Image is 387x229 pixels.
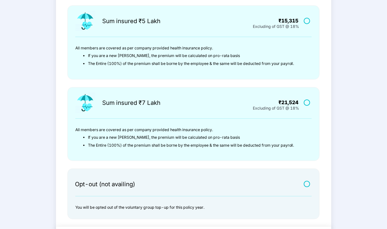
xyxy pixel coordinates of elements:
p: All members are covered as per company provided health insurance policy. [75,126,304,134]
img: icon [75,10,96,32]
div: Opt-out (not availing) [75,181,135,188]
li: If you are a new [PERSON_NAME], the premium will be calculated on pro-rata basis [88,52,304,60]
div: Excluding of GST @ 18% [253,105,299,110]
div: Excluding of GST @ 18% [253,23,299,28]
div: ₹15,315 [246,18,298,24]
div: ₹21,524 [246,100,298,106]
li: The Entire (100%) of the premium shall be borne by the employee & the same will be deducted from ... [88,142,304,149]
div: Sum insured ₹5 Lakh [102,18,160,25]
img: icon [75,92,96,114]
div: Sum insured ₹7 Lakh [102,100,160,107]
p: You will be opted out of the voluntary group top-up for this policy year. [75,204,304,212]
li: If you are a new [PERSON_NAME], the premium will be calculated on pro-rata basis [88,134,304,142]
p: All members are covered as per company provided health insurance policy. [75,44,304,52]
li: The Entire (100%) of the premium shall be borne by the employee & the same will be deducted from ... [88,60,304,68]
